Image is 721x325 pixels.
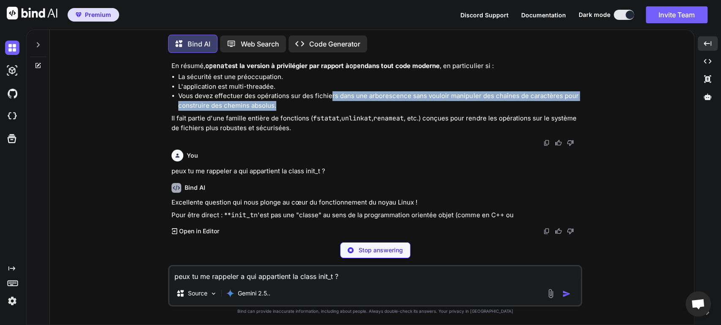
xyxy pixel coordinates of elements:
img: darkAi-studio [5,63,19,78]
img: copy [543,228,550,235]
p: Bind can provide inaccurate information, including about people. Always double-check its answers.... [168,308,582,314]
h6: You [187,151,198,160]
button: Discord Support [460,11,509,19]
img: githubDark [5,86,19,101]
img: darkChat [5,41,19,55]
p: Excellente question qui nous plonge au cœur du fonctionnement du noyau Linux ! [171,198,580,208]
img: cloudideIcon [5,109,19,123]
code: openat [205,62,228,70]
img: copy [543,139,550,146]
p: Pour être direct : ** n'est pas une "classe" au sens de la programmation orientée objet (comme en... [171,210,580,220]
code: open [349,62,365,70]
img: Gemini 2.5 Pro [226,289,234,298]
p: En résumé, , en particulier si : [171,61,580,71]
img: dislike [567,139,574,146]
li: La sécurité est une préoccupation. [178,72,580,82]
img: attachment [546,289,555,298]
p: Code Generator [309,39,360,49]
p: Il fait partie d'une famille entière de fonctions ( , , , etc.) conçues pour rendre les opération... [171,114,580,133]
code: init_t [231,211,254,219]
button: Invite Team [646,6,707,23]
img: icon [562,289,571,298]
img: premium [76,12,82,17]
li: Vous devez effectuer des opérations sur des fichiers dans une arborescence sans vouloir manipuler... [178,91,580,110]
p: peux tu me rappeler a qui appartient la class init_t ? [171,167,580,176]
h6: Bind AI [185,183,205,192]
p: Gemini 2.5.. [238,289,270,298]
img: dislike [567,228,574,235]
code: unlinkat [341,114,372,123]
div: Ouvrir le chat [686,291,711,317]
span: Premium [85,11,111,19]
button: premiumPremium [68,8,119,22]
img: Bind AI [7,7,57,19]
p: Bind AI [188,39,210,49]
img: like [555,228,562,235]
img: like [555,139,562,146]
strong: est la version à privilégier par rapport à dans tout code moderne [205,62,440,70]
code: fstatat [313,114,340,123]
p: Source [188,289,207,298]
img: Pick Models [210,290,217,297]
p: Open in Editor [179,227,219,235]
button: Documentation [521,11,566,19]
p: Stop answering [359,246,403,254]
code: renameat [373,114,404,123]
span: Dark mode [579,11,610,19]
img: settings [5,294,19,308]
li: L'application est multi-threadée. [178,82,580,92]
p: Web Search [241,39,279,49]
